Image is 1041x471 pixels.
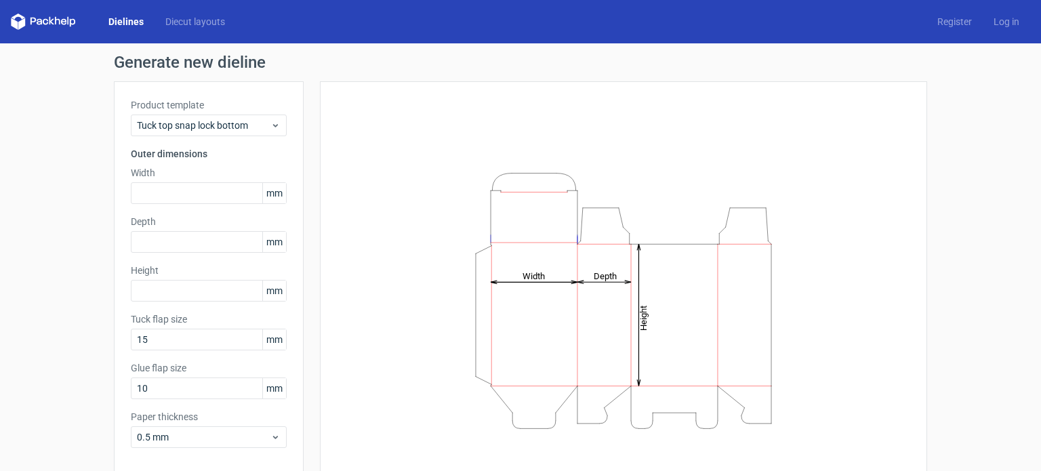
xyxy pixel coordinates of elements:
[131,98,287,112] label: Product template
[262,183,286,203] span: mm
[983,15,1030,28] a: Log in
[262,232,286,252] span: mm
[926,15,983,28] a: Register
[114,54,927,70] h1: Generate new dieline
[137,119,270,132] span: Tuck top snap lock bottom
[523,270,545,281] tspan: Width
[131,410,287,424] label: Paper thickness
[131,264,287,277] label: Height
[262,329,286,350] span: mm
[137,430,270,444] span: 0.5 mm
[131,361,287,375] label: Glue flap size
[131,147,287,161] h3: Outer dimensions
[98,15,155,28] a: Dielines
[131,312,287,326] label: Tuck flap size
[131,215,287,228] label: Depth
[262,378,286,398] span: mm
[638,305,649,330] tspan: Height
[594,270,617,281] tspan: Depth
[131,166,287,180] label: Width
[155,15,236,28] a: Diecut layouts
[262,281,286,301] span: mm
